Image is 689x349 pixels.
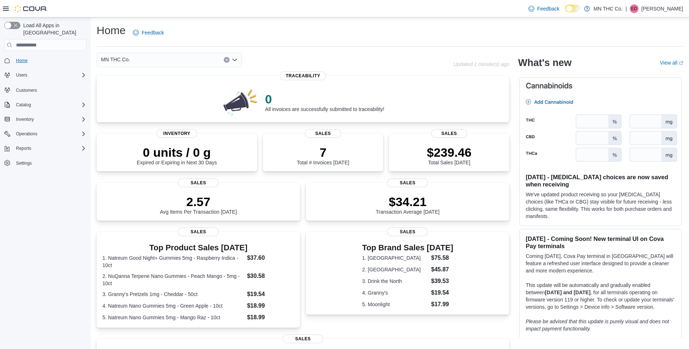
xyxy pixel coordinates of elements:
[102,314,244,321] dt: 5. Natreum Nano Gummies 5mg - Mango Raz - 10ct
[13,130,86,138] span: Operations
[16,116,34,122] span: Inventory
[387,178,428,187] span: Sales
[13,144,86,153] span: Reports
[265,92,384,112] div: All invoices are successfully submitted to traceability!
[16,160,32,166] span: Settings
[16,102,31,108] span: Catalog
[537,5,559,12] span: Feedback
[13,71,30,79] button: Users
[362,301,428,308] dt: 5. Moonlight
[283,334,323,343] span: Sales
[137,145,217,160] p: 0 units / 0 g
[1,114,89,124] button: Inventory
[142,29,164,36] span: Feedback
[102,272,244,287] dt: 2. NuQanna Terpene Nano Gummies - Peach Mango - 5mg - 10ct
[160,194,237,215] div: Avg Items Per Transaction [DATE]
[13,115,37,124] button: Inventory
[431,288,453,297] dd: $19.54
[593,4,623,13] p: MN THC Co.
[280,71,326,80] span: Traceability
[526,282,676,311] p: This update will be automatically and gradually enabled between , for all terminals operating on ...
[376,194,440,209] p: $34.21
[13,100,34,109] button: Catalog
[526,1,562,16] a: Feedback
[247,272,294,280] dd: $30.58
[362,254,428,262] dt: 1. [GEOGRAPHIC_DATA]
[13,71,86,79] span: Users
[16,131,37,137] span: Operations
[297,145,349,165] div: Total # Invoices [DATE]
[1,143,89,153] button: Reports
[16,58,28,63] span: Home
[518,57,571,69] h2: What's new
[265,92,384,106] p: 0
[526,173,676,188] h3: [DATE] - [MEDICAL_DATA] choices are now saved when receiving
[247,313,294,322] dd: $18.99
[376,194,440,215] div: Transaction Average [DATE]
[13,159,86,168] span: Settings
[13,56,31,65] a: Home
[1,158,89,168] button: Settings
[13,115,86,124] span: Inventory
[362,243,453,252] h3: Top Brand Sales [DATE]
[641,4,683,13] p: [PERSON_NAME]
[16,72,27,78] span: Users
[16,87,37,93] span: Customers
[102,243,294,252] h3: Top Product Sales [DATE]
[1,85,89,95] button: Customers
[13,159,35,168] a: Settings
[102,254,244,269] dt: 1. Natreum Good Night+ Gummies 5mg - Raspberry Indica - 10ct
[247,290,294,299] dd: $19.54
[1,70,89,80] button: Users
[130,25,167,40] a: Feedback
[545,290,590,295] strong: [DATE] and [DATE]
[101,55,130,64] span: MN THC Co.
[157,129,197,138] span: Inventory
[13,100,86,109] span: Catalog
[565,5,580,12] input: Dark Mode
[431,254,453,262] dd: $75.58
[679,61,683,65] svg: External link
[222,87,259,116] img: 0
[160,194,237,209] p: 2.57
[1,129,89,139] button: Operations
[431,300,453,309] dd: $17.99
[102,291,244,298] dt: 3. Granny's Pretzels 1mg - Cheddar - 50ct
[178,178,219,187] span: Sales
[427,145,471,160] p: $239.46
[97,23,126,38] h1: Home
[16,145,31,151] span: Reports
[1,55,89,66] button: Home
[431,277,453,286] dd: $39.53
[431,265,453,274] dd: $45.87
[660,60,683,66] a: View allExternal link
[526,319,669,332] em: Please be advised that this update is purely visual and does not impact payment functionality.
[13,85,86,94] span: Customers
[526,252,676,274] p: Coming [DATE], Cova Pay terminal in [GEOGRAPHIC_DATA] will feature a refreshed user interface des...
[137,145,217,165] div: Expired or Expiring in Next 30 Days
[362,289,428,296] dt: 4. Granny's
[102,302,244,309] dt: 4. Natreum Nano Gummies 5mg - Green Apple - 10ct
[427,145,471,165] div: Total Sales [DATE]
[20,22,86,36] span: Load All Apps in [GEOGRAPHIC_DATA]
[630,4,639,13] div: Emma Docken
[13,56,86,65] span: Home
[224,57,230,63] button: Clear input
[232,57,238,63] button: Open list of options
[526,191,676,220] p: We've updated product receiving so your [MEDICAL_DATA] choices (like THCa or CBG) stay visible fo...
[631,4,637,13] span: ED
[15,5,47,12] img: Cova
[297,145,349,160] p: 7
[13,144,34,153] button: Reports
[4,52,86,187] nav: Complex example
[1,100,89,110] button: Catalog
[178,227,219,236] span: Sales
[13,130,40,138] button: Operations
[625,4,627,13] p: |
[247,254,294,262] dd: $37.60
[13,86,40,95] a: Customers
[247,301,294,310] dd: $18.99
[305,129,341,138] span: Sales
[387,227,428,236] span: Sales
